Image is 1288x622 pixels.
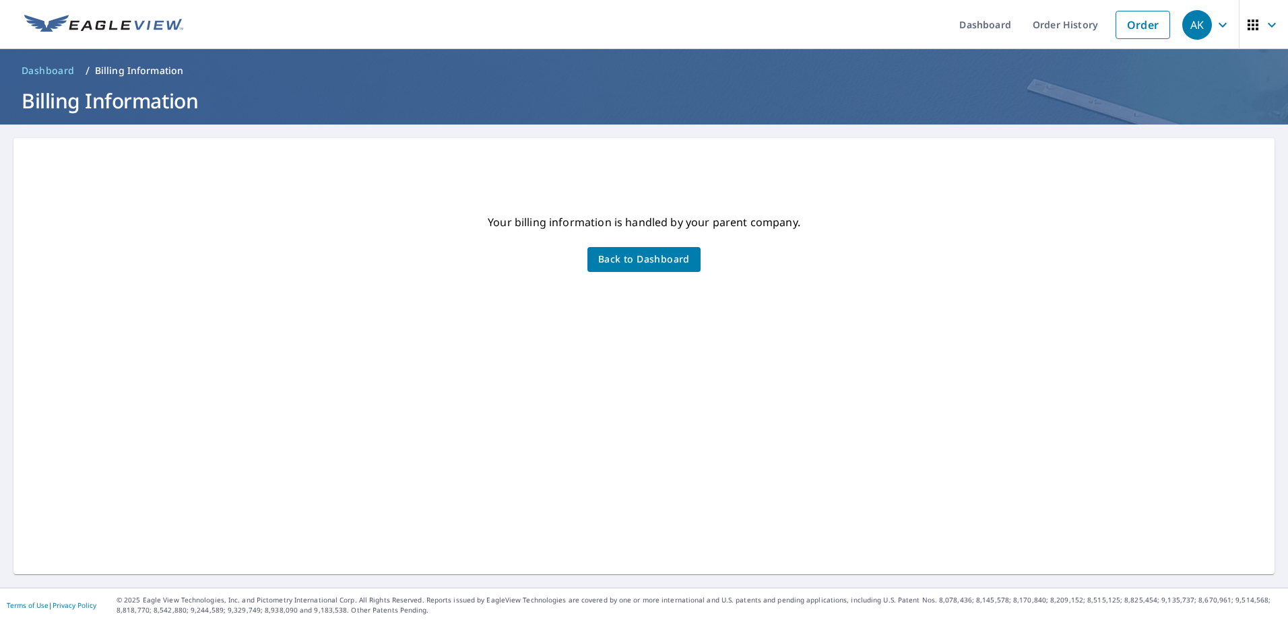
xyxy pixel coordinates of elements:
[53,600,96,610] a: Privacy Policy
[587,247,701,272] button: Back to Dashboard
[117,595,1281,615] p: © 2025 Eagle View Technologies, Inc. and Pictometry International Corp. All Rights Reserved. Repo...
[16,60,1272,81] nav: breadcrumb
[1116,11,1170,39] a: Order
[86,63,90,79] li: /
[484,211,804,234] p: Your billing information is handled by your parent company.
[95,64,184,77] p: Billing Information
[1182,10,1212,40] div: AK
[7,601,96,609] p: |
[16,87,1272,114] h1: Billing Information
[598,251,690,268] span: Back to Dashboard
[22,64,75,77] span: Dashboard
[16,60,80,81] a: Dashboard
[24,15,183,35] img: EV Logo
[7,600,49,610] a: Terms of Use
